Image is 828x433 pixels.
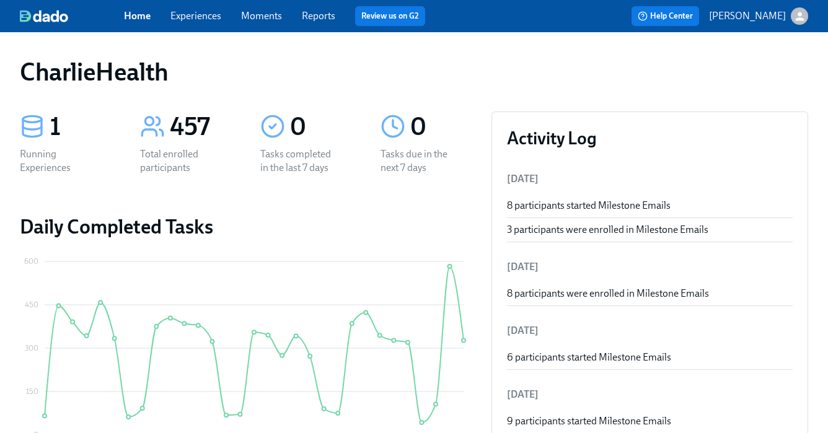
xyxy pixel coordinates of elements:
[381,147,460,175] div: Tasks due in the next 7 days
[507,127,793,149] h3: Activity Log
[260,147,340,175] div: Tasks completed in the last 7 days
[709,9,786,23] p: [PERSON_NAME]
[507,380,793,409] li: [DATE]
[20,147,99,175] div: Running Experiences
[50,112,110,142] div: 1
[507,173,539,185] span: [DATE]
[507,351,793,364] div: 6 participants started Milestone Emails
[355,6,425,26] button: Review us on G2
[507,199,793,212] div: 8 participants started Milestone Emails
[410,112,471,142] div: 0
[140,147,219,175] div: Total enrolled participants
[507,287,793,300] div: 8 participants were enrolled in Milestone Emails
[361,10,419,22] a: Review us on G2
[124,10,151,22] a: Home
[26,387,38,396] tspan: 150
[20,57,169,87] h1: CharlieHealth
[25,300,38,309] tspan: 450
[241,10,282,22] a: Moments
[170,10,221,22] a: Experiences
[302,10,335,22] a: Reports
[507,316,793,346] li: [DATE]
[507,223,793,237] div: 3 participants were enrolled in Milestone Emails
[20,214,472,239] h2: Daily Completed Tasks
[507,252,793,282] li: [DATE]
[709,7,808,25] button: [PERSON_NAME]
[632,6,699,26] button: Help Center
[507,414,793,428] div: 9 participants started Milestone Emails
[170,112,231,142] div: 457
[290,112,351,142] div: 0
[638,10,693,22] span: Help Center
[25,344,38,352] tspan: 300
[20,10,68,22] img: dado
[24,257,38,266] tspan: 600
[20,10,124,22] a: dado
